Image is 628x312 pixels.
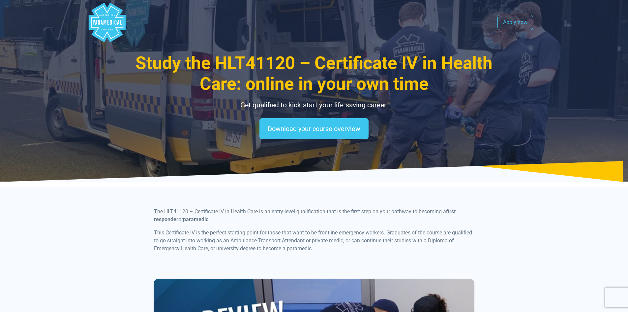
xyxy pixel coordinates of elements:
div: Australian Paramedical College [87,3,127,42]
span: Study the HLT41120 – Certificate IV in Health Care: online in your own time [135,53,493,94]
a: Download your course overview [259,118,369,139]
a: Apply now [497,15,533,30]
b: paramedic [183,216,208,223]
span: or [178,216,183,223]
span: Get qualified to kick-start your life-saving career. [240,101,388,109]
span: . [208,216,210,223]
span: This Certificate IV is the perfect starting point for those that want to be frontline emergency w... [154,229,472,252]
span: The HLT41120 – Certificate IV in Health Care is an entry-level qualification that is the first st... [154,208,446,215]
